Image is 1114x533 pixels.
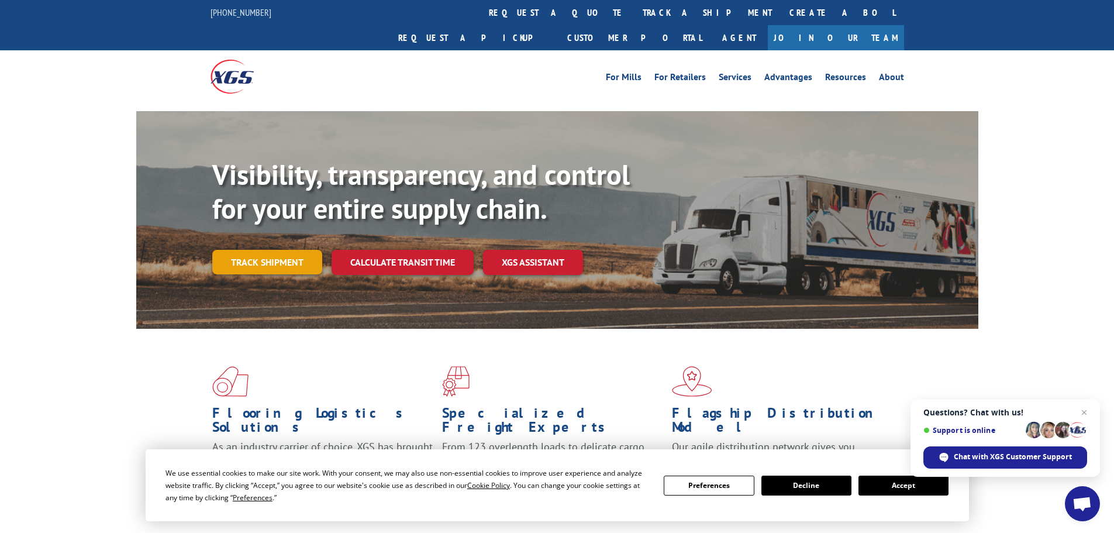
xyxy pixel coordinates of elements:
a: Resources [825,73,866,85]
a: [PHONE_NUMBER] [211,6,271,18]
h1: Flagship Distribution Model [672,406,893,440]
div: Cookie Consent Prompt [146,449,969,521]
span: Questions? Chat with us! [923,408,1087,417]
p: From 123 overlength loads to delicate cargo, our experienced staff knows the best way to move you... [442,440,663,492]
button: Decline [761,476,851,496]
button: Accept [858,476,949,496]
span: Cookie Policy [467,480,510,490]
a: Request a pickup [389,25,558,50]
span: Chat with XGS Customer Support [923,446,1087,469]
a: Calculate transit time [332,250,474,275]
a: Agent [711,25,768,50]
span: Preferences [233,493,273,503]
span: Chat with XGS Customer Support [954,452,1072,462]
a: For Mills [606,73,642,85]
a: XGS ASSISTANT [483,250,583,275]
h1: Specialized Freight Experts [442,406,663,440]
img: xgs-icon-focused-on-flooring-red [442,366,470,397]
a: Advantages [764,73,812,85]
span: Our agile distribution network gives you nationwide inventory management on demand. [672,440,887,467]
b: Visibility, transparency, and control for your entire supply chain. [212,156,630,226]
a: Services [719,73,751,85]
a: Join Our Team [768,25,904,50]
button: Preferences [664,476,754,496]
span: Support is online [923,426,1022,435]
a: Track shipment [212,250,322,274]
a: About [879,73,904,85]
img: xgs-icon-flagship-distribution-model-red [672,366,712,397]
span: As an industry carrier of choice, XGS has brought innovation and dedication to flooring logistics... [212,440,433,482]
div: We use essential cookies to make our site work. With your consent, we may also use non-essential ... [165,467,650,504]
a: For Retailers [654,73,706,85]
h1: Flooring Logistics Solutions [212,406,433,440]
a: Open chat [1065,486,1100,521]
img: xgs-icon-total-supply-chain-intelligence-red [212,366,249,397]
a: Customer Portal [558,25,711,50]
